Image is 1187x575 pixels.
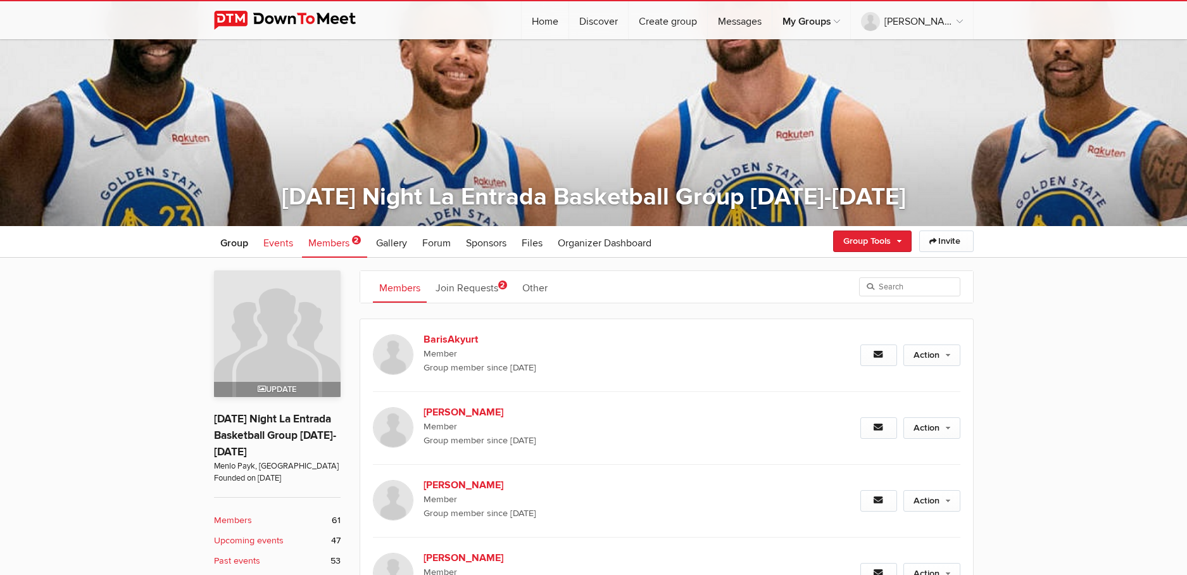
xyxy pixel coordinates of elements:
[302,226,367,258] a: Members 2
[772,1,850,39] a: My Groups
[214,270,341,397] a: Update
[373,407,413,448] img: Nuno Goncalves
[569,1,628,39] a: Discover
[214,534,341,548] a: Upcoming events 47
[429,271,513,303] a: Join Requests2
[214,270,341,397] img: Thursday Night La Entrada Basketball Group 2025-2026
[903,417,960,439] a: Action
[282,182,906,212] a: [DATE] Night La Entrada Basketball Group [DATE]-[DATE]
[522,1,568,39] a: Home
[214,514,252,528] b: Members
[558,237,651,250] span: Organizer Dashboard
[919,231,974,252] a: Invite
[373,271,427,303] a: Members
[352,236,361,244] span: 2
[851,1,973,39] a: [PERSON_NAME]
[522,237,543,250] span: Files
[416,226,457,258] a: Forum
[373,480,413,521] img: Mychal Augustine
[859,277,960,296] input: Search
[833,231,912,252] a: Group Tools
[515,226,549,258] a: Files
[308,237,349,250] span: Members
[424,361,784,375] span: Group member since [DATE]
[498,281,507,289] span: 2
[424,347,784,361] span: Member
[424,434,784,448] span: Group member since [DATE]
[220,237,248,250] span: Group
[214,11,375,30] img: DownToMeet
[331,534,341,548] span: 47
[551,226,658,258] a: Organizer Dashboard
[258,384,296,395] span: Update
[370,226,413,258] a: Gallery
[214,460,341,472] span: Menlo Payk, [GEOGRAPHIC_DATA]
[516,271,554,303] a: Other
[424,550,640,566] b: [PERSON_NAME]
[214,514,341,528] a: Members 61
[263,237,293,250] span: Events
[214,226,254,258] a: Group
[424,420,784,434] span: Member
[424,493,784,507] span: Member
[214,554,341,568] a: Past events 53
[373,334,413,375] img: BarisAkyurt
[214,412,336,458] a: [DATE] Night La Entrada Basketball Group [DATE]-[DATE]
[373,391,784,464] a: [PERSON_NAME] Member Group member since [DATE]
[629,1,707,39] a: Create group
[257,226,299,258] a: Events
[466,237,506,250] span: Sponsors
[424,477,640,493] b: [PERSON_NAME]
[424,332,640,347] b: BarisAkyurt
[422,237,451,250] span: Forum
[903,344,960,366] a: Action
[376,237,407,250] span: Gallery
[903,490,960,512] a: Action
[373,464,784,537] a: [PERSON_NAME] Member Group member since [DATE]
[424,405,640,420] b: [PERSON_NAME]
[332,514,341,528] span: 61
[214,554,260,568] b: Past events
[373,319,784,391] a: BarisAkyurt Member Group member since [DATE]
[424,507,784,521] span: Group member since [DATE]
[330,554,341,568] span: 53
[460,226,513,258] a: Sponsors
[214,472,341,484] span: Founded on [DATE]
[214,534,284,548] b: Upcoming events
[708,1,772,39] a: Messages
